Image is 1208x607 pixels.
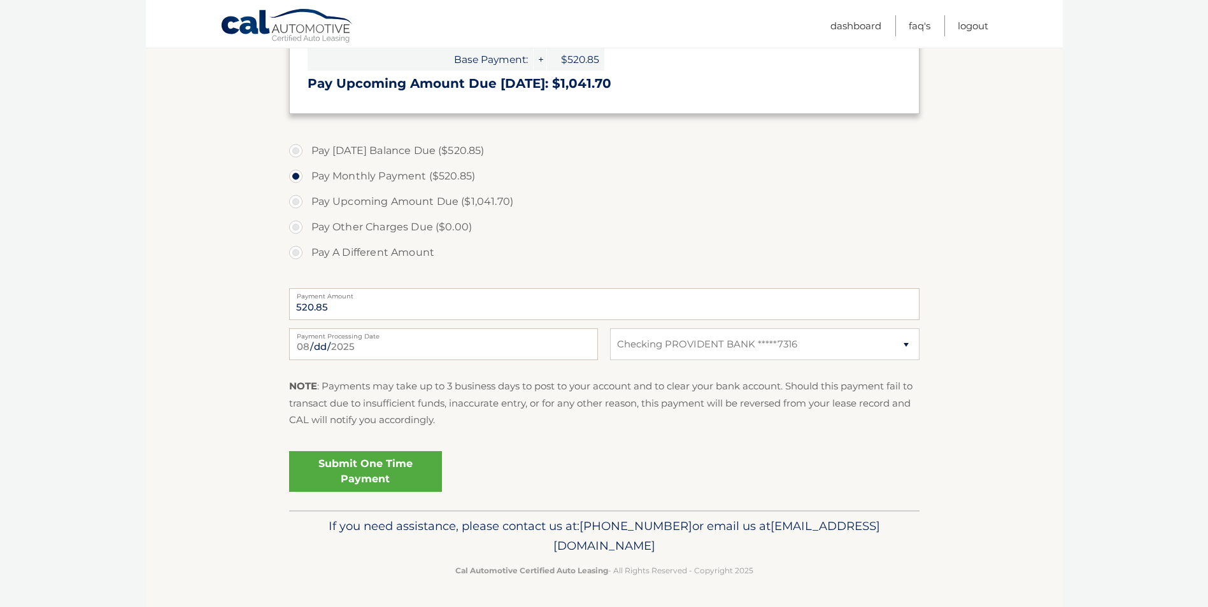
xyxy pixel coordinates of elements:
label: Pay Other Charges Due ($0.00) [289,214,920,240]
input: Payment Amount [289,288,920,320]
input: Payment Date [289,328,598,360]
span: [PHONE_NUMBER] [579,519,692,533]
p: If you need assistance, please contact us at: or email us at [297,516,911,557]
a: FAQ's [909,15,930,36]
label: Pay Upcoming Amount Due ($1,041.70) [289,189,920,214]
h3: Pay Upcoming Amount Due [DATE]: $1,041.70 [308,76,901,92]
span: Base Payment: [308,48,533,71]
a: Dashboard [830,15,881,36]
a: Cal Automotive [220,8,354,45]
label: Pay A Different Amount [289,240,920,265]
span: $520.85 [547,48,604,71]
p: - All Rights Reserved - Copyright 2025 [297,564,911,577]
span: + [534,48,546,71]
label: Pay Monthly Payment ($520.85) [289,164,920,189]
label: Payment Processing Date [289,328,598,338]
a: Logout [958,15,988,36]
a: Submit One Time Payment [289,451,442,492]
strong: Cal Automotive Certified Auto Leasing [455,566,608,575]
p: : Payments may take up to 3 business days to post to your account and to clear your bank account.... [289,378,920,428]
label: Pay [DATE] Balance Due ($520.85) [289,138,920,164]
strong: NOTE [289,380,317,392]
label: Payment Amount [289,288,920,298]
